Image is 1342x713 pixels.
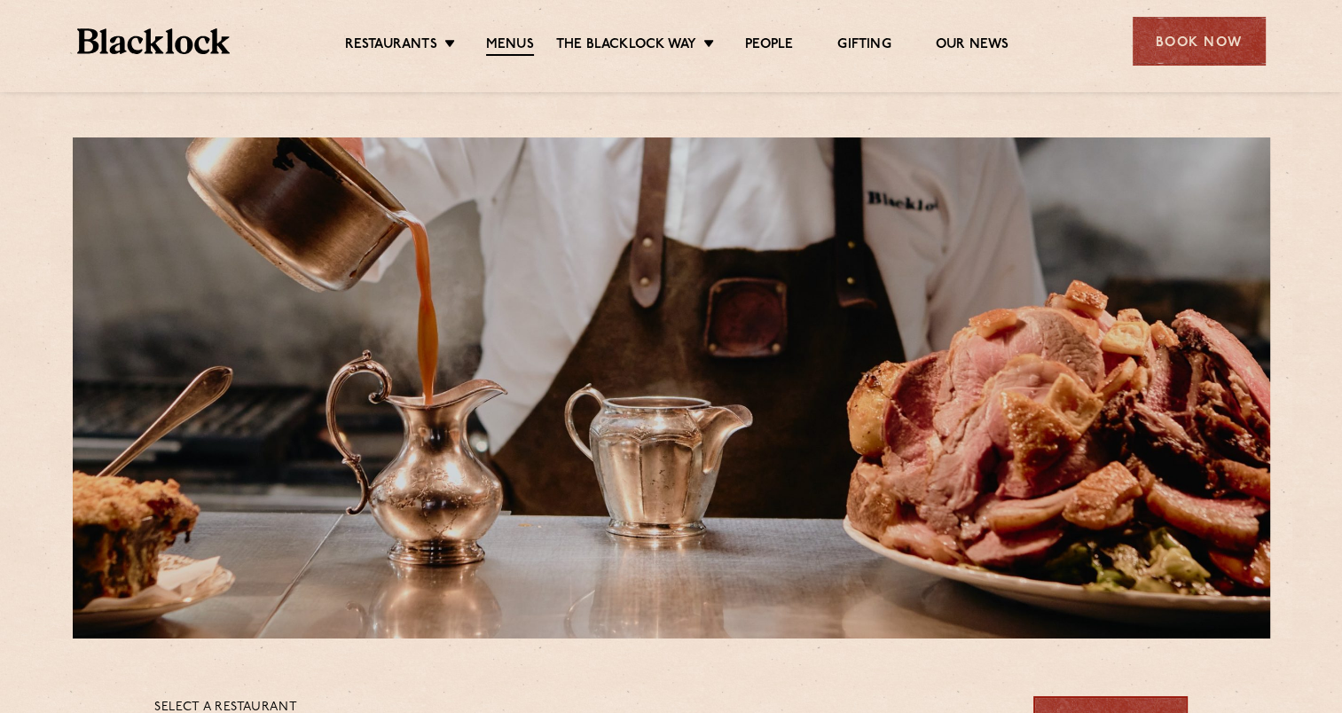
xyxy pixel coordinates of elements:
a: Our News [936,36,1009,54]
a: The Blacklock Way [556,36,696,54]
div: Book Now [1133,17,1266,66]
a: Restaurants [345,36,437,54]
a: Menus [486,36,534,56]
a: People [745,36,793,54]
img: BL_Textured_Logo-footer-cropped.svg [77,28,231,54]
a: Gifting [837,36,891,54]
